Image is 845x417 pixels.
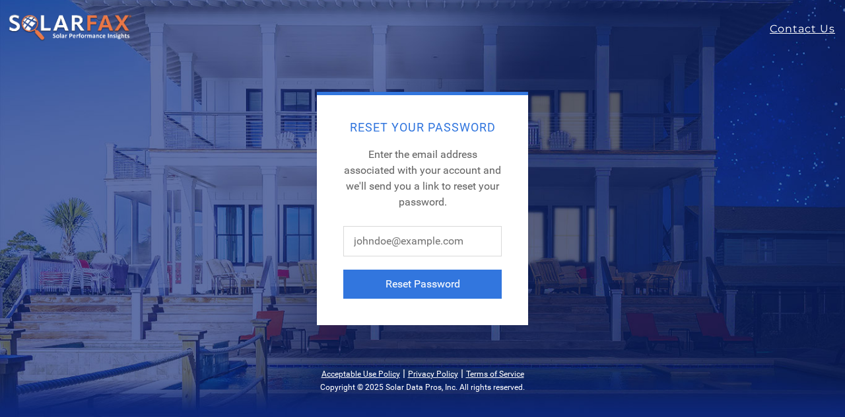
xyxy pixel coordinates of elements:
a: Terms of Service [466,369,524,379]
span: | [461,367,463,379]
h2: Reset Your Password [343,122,502,133]
span: | [403,367,405,379]
a: Privacy Policy [408,369,458,379]
img: SolarFax [8,14,132,42]
a: Contact Us [770,21,845,37]
button: Reset Password [343,270,502,299]
a: Acceptable Use Policy [321,369,400,379]
input: johndoe@example.com [343,226,502,256]
span: Enter the email address associated with your account and we'll send you a link to reset your pass... [344,148,501,208]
